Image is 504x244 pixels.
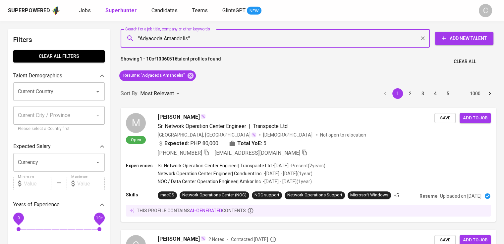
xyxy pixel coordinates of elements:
span: 5 [263,140,266,147]
b: 13060516 [156,56,177,61]
p: +5 [394,192,399,199]
span: Clear All [454,58,476,66]
p: Sr. Network Operation Center Engineer | Transpacte Ltd [158,162,272,169]
span: | [249,122,251,130]
span: Resume : "Adyaceda Amandelis" [119,72,189,79]
img: magic_wand.svg [200,114,206,119]
img: magic_wand.svg [251,132,256,138]
button: Go to next page [484,88,495,99]
span: Jobs [79,7,91,14]
img: app logo [51,6,60,16]
span: AI-generated [190,208,222,213]
div: Resume: "Adyaceda Amandelis" [119,70,196,81]
p: • [DATE] - Present ( 2 years ) [272,162,325,169]
h6: Filters [13,34,105,45]
a: Candidates [151,7,179,15]
p: • [DATE] - [DATE] ( 1 year ) [262,170,312,177]
button: Save [434,113,456,123]
button: Open [93,87,102,96]
button: Go to page 5 [443,88,453,99]
span: Teams [192,7,208,14]
div: C [479,4,492,17]
span: Clear All filters [19,52,99,61]
button: page 1 [392,88,403,99]
p: Years of Experience [13,201,60,209]
button: Add to job [460,113,491,123]
a: Teams [192,7,209,15]
button: Clear All filters [13,50,105,62]
div: macOS [160,192,174,198]
span: Candidates [151,7,178,14]
p: • [DATE] - [DATE] ( 1 year ) [262,178,312,185]
input: Value [24,177,51,190]
p: Network Operation Center Engineer | Conduent Inc. [158,170,262,177]
div: NOC support [254,192,279,198]
b: Superhunter [105,7,137,14]
button: Clear [418,34,427,43]
span: Add to job [463,114,487,122]
p: Please select a Country first [18,126,100,132]
p: NOC / Data Center Operation Engineer | Amkor Inc. [158,178,262,185]
span: NEW [247,8,261,14]
p: Sort By [121,90,138,98]
div: Network Operations Support [287,192,342,198]
b: 1 - 10 [140,56,151,61]
span: [EMAIL_ADDRESS][DOMAIN_NAME] [215,150,300,156]
p: Experiences [126,162,158,169]
div: Years of Experience [13,198,105,211]
span: Add to job [463,236,487,244]
div: PHP 80,000 [158,140,218,147]
p: Showing of talent profiles found [121,56,221,68]
a: GlintsGPT NEW [222,7,261,15]
button: Go to page 2 [405,88,416,99]
p: Skills [126,191,158,198]
div: … [455,90,466,97]
nav: pagination navigation [379,88,496,99]
button: Clear All [451,56,479,68]
div: M [126,113,146,133]
p: Resume [420,193,437,199]
p: Not open to relocation [320,132,366,138]
a: MOpen[PERSON_NAME]Sr. Network Operation Center Engineer|Transpacte Ltd[GEOGRAPHIC_DATA], [GEOGRAP... [121,108,496,222]
div: Talent Demographics [13,69,105,82]
span: Contacted [DATE] [231,236,276,243]
span: Transpacte Ltd [253,123,288,129]
div: Microsoft Windows [350,192,388,198]
svg: By Malaysia recruiter [270,236,276,243]
b: Total YoE: [237,140,262,147]
button: Open [93,158,102,167]
span: [DEMOGRAPHIC_DATA] [263,132,313,138]
p: Expected Salary [13,142,51,150]
span: Save [438,114,452,122]
input: Value [77,177,105,190]
img: magic_wand.svg [200,236,206,241]
a: Jobs [79,7,92,15]
button: Go to page 1000 [468,88,482,99]
div: Most Relevant [140,88,182,100]
div: Network Operations Center (NOC) [182,192,247,198]
a: Superpoweredapp logo [8,6,60,16]
button: Go to page 4 [430,88,441,99]
button: Add New Talent [435,32,493,45]
span: Add New Talent [440,34,488,43]
div: [GEOGRAPHIC_DATA], [GEOGRAPHIC_DATA] [158,132,256,138]
a: Superhunter [105,7,138,15]
b: Expected: [164,140,189,147]
span: Save [438,236,452,244]
span: 0 [17,216,20,220]
button: Go to page 3 [418,88,428,99]
span: [PERSON_NAME] [158,235,200,243]
p: this profile contains contents [137,207,246,214]
span: GlintsGPT [222,7,246,14]
p: Uploaded on [DATE] [440,193,481,199]
div: Expected Salary [13,140,105,153]
span: Sr. Network Operation Center Engineer [158,123,246,129]
span: Open [128,137,144,142]
span: 2 Notes [208,236,224,243]
span: [PHONE_NUMBER] [158,150,202,156]
span: [PERSON_NAME] [158,113,200,121]
span: 10+ [96,216,103,220]
div: Superpowered [8,7,50,15]
p: Most Relevant [140,90,174,98]
p: Talent Demographics [13,72,62,80]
